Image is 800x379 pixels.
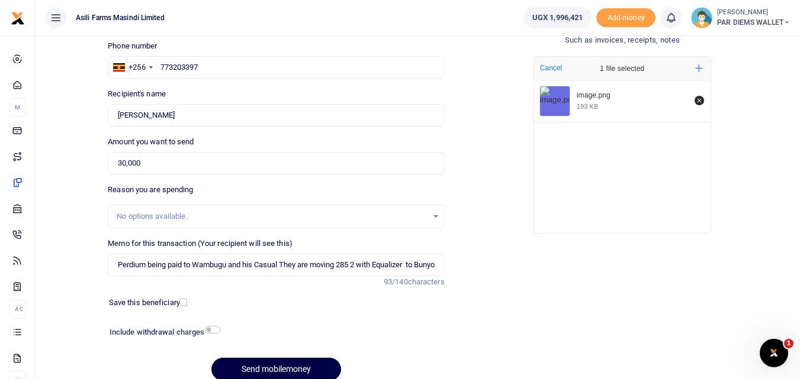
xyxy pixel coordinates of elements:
[71,12,169,23] span: Asili Farms Masindi Limited
[540,86,570,116] img: image.png
[108,184,193,196] label: Reason you are spending
[11,11,25,25] img: logo-small
[108,56,444,79] input: Enter phone number
[9,98,25,117] li: M
[408,277,445,286] span: characters
[532,12,583,24] span: UGX 1,996,421
[110,328,215,337] h6: Include withdrawal charges
[690,60,708,77] button: Add more files
[108,136,194,148] label: Amount you want to send
[108,238,293,250] label: Memo for this transaction (Your recipient will see this)
[11,13,25,22] a: logo-small logo-large logo-large
[596,12,656,21] a: Add money
[108,40,157,52] label: Phone number
[717,17,791,28] span: PAR DIEMS WALLET
[572,57,673,80] div: 1 file selected
[760,339,788,367] iframe: Intercom live chat
[784,339,793,348] span: 1
[519,7,596,28] li: Wallet ballance
[108,152,444,174] input: UGX
[128,61,145,73] div: +256
[577,91,688,101] div: image.png
[108,254,444,276] input: Enter extra information
[108,88,166,100] label: Recipient's name
[577,102,599,111] div: 193 KB
[536,60,566,76] button: Cancel
[454,34,791,47] h4: Such as invoices, receipts, notes
[384,277,408,286] span: 93/140
[108,104,444,127] input: Loading name...
[717,8,791,18] small: [PERSON_NAME]
[108,57,156,78] div: Uganda: +256
[117,210,427,222] div: No options available.
[693,94,706,107] button: Remove file
[109,297,180,309] label: Save this beneficiary
[523,7,592,28] a: UGX 1,996,421
[534,56,711,234] div: File Uploader
[9,299,25,319] li: Ac
[596,8,656,28] li: Toup your wallet
[691,7,791,28] a: profile-user [PERSON_NAME] PAR DIEMS WALLET
[596,8,656,28] span: Add money
[691,7,712,28] img: profile-user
